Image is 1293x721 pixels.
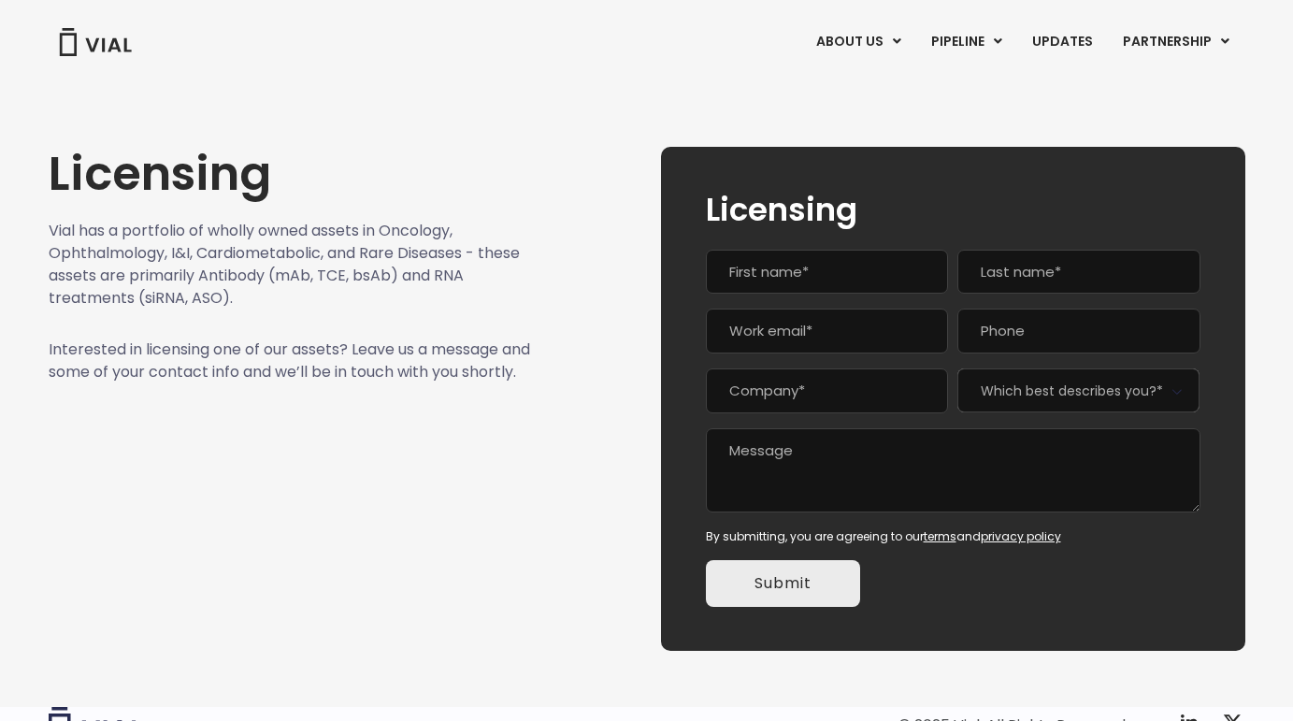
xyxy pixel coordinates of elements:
a: ABOUT USMenu Toggle [801,26,915,58]
input: Last name* [957,250,1200,295]
input: Work email* [706,309,948,353]
h2: Licensing [706,192,1200,227]
a: PARTNERSHIPMenu Toggle [1108,26,1244,58]
span: Which best describes you?* [957,368,1200,412]
div: By submitting, you are agreeing to our and [706,528,1200,545]
a: UPDATES [1017,26,1107,58]
input: First name* [706,250,948,295]
a: privacy policy [981,528,1061,544]
img: Vial Logo [58,28,133,56]
h1: Licensing [49,147,531,201]
input: Company* [706,368,948,413]
a: terms [924,528,956,544]
p: Interested in licensing one of our assets? Leave us a message and some of your contact info and w... [49,339,531,383]
p: Vial has a portfolio of wholly owned assets in Oncology, Ophthalmology, I&I, Cardiometabolic, and... [49,220,531,310]
input: Submit [706,560,860,607]
a: PIPELINEMenu Toggle [916,26,1016,58]
input: Phone [957,309,1200,353]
